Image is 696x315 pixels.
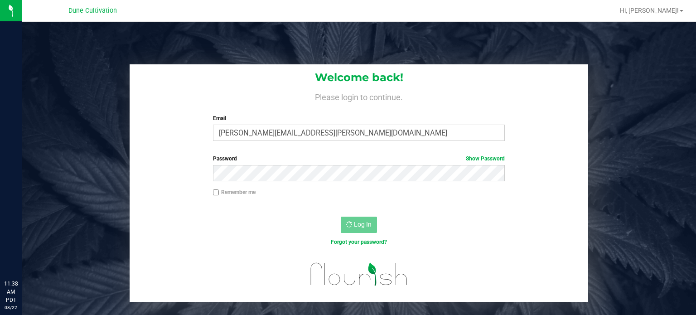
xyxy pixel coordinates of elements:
[213,155,237,162] span: Password
[130,72,588,83] h1: Welcome back!
[466,155,505,162] a: Show Password
[213,189,219,196] input: Remember me
[620,7,679,14] span: Hi, [PERSON_NAME]!
[213,188,256,196] label: Remember me
[213,114,505,122] label: Email
[4,304,18,311] p: 08/22
[341,217,377,233] button: Log In
[331,239,387,245] a: Forgot your password?
[302,256,416,292] img: flourish_logo.svg
[68,7,117,15] span: Dune Cultivation
[4,280,18,304] p: 11:38 AM PDT
[130,91,588,102] h4: Please login to continue.
[354,221,372,228] span: Log In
